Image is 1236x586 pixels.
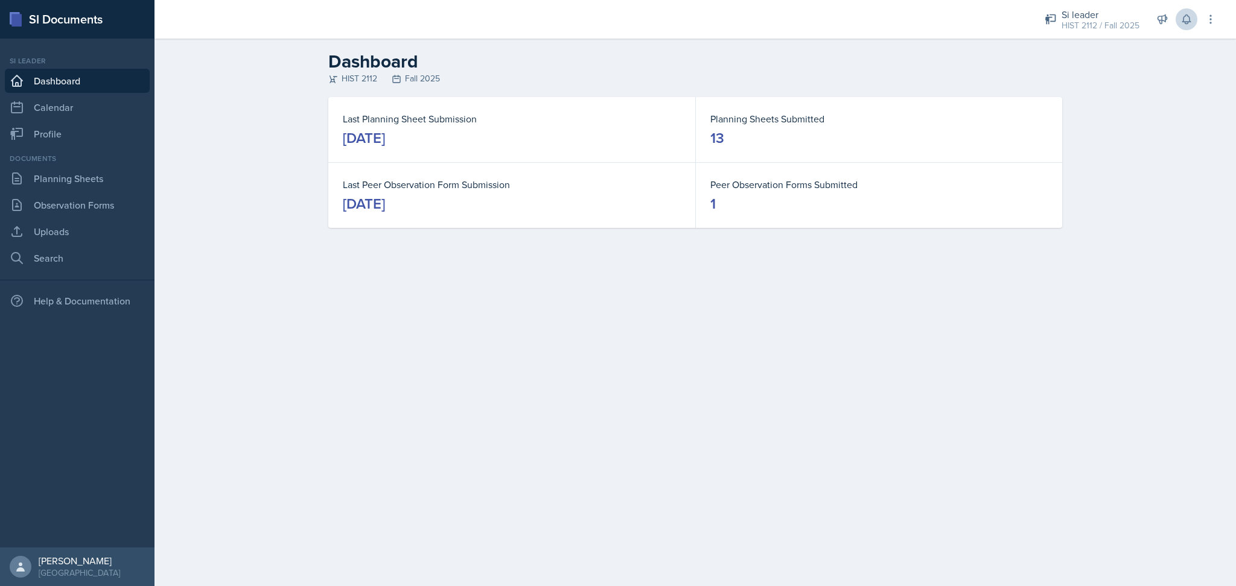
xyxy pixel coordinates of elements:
a: Search [5,246,150,270]
div: Si leader [1062,7,1139,22]
div: 13 [710,128,724,148]
a: Dashboard [5,69,150,93]
div: [DATE] [343,128,385,148]
dt: Last Peer Observation Form Submission [343,177,681,192]
div: [DATE] [343,194,385,213]
div: Si leader [5,55,150,66]
a: Uploads [5,219,150,244]
h2: Dashboard [328,51,1062,72]
div: HIST 2112 Fall 2025 [328,72,1062,85]
a: Calendar [5,95,150,119]
dt: Last Planning Sheet Submission [343,112,681,126]
a: Planning Sheets [5,166,150,191]
div: [PERSON_NAME] [39,555,120,567]
div: Help & Documentation [5,289,150,313]
div: Documents [5,153,150,164]
a: Observation Forms [5,193,150,217]
div: [GEOGRAPHIC_DATA] [39,567,120,579]
dt: Planning Sheets Submitted [710,112,1048,126]
dt: Peer Observation Forms Submitted [710,177,1048,192]
div: HIST 2112 / Fall 2025 [1062,19,1139,32]
a: Profile [5,122,150,146]
div: 1 [710,194,716,213]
